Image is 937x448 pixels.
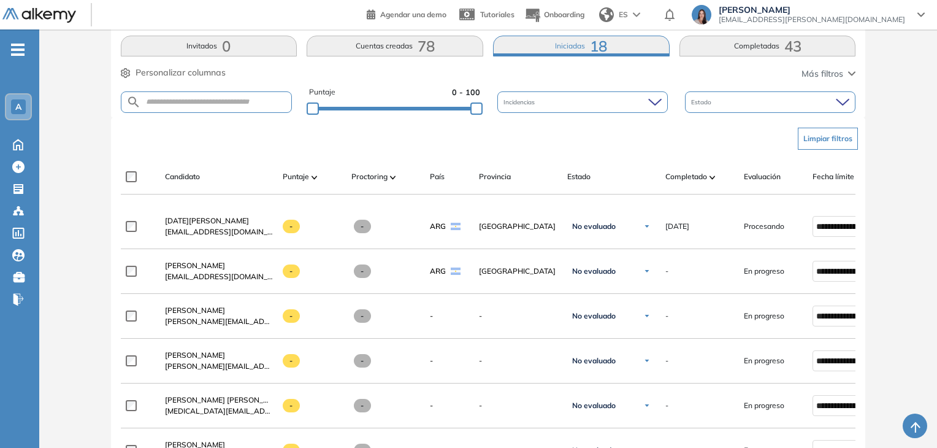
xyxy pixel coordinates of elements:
[643,223,651,230] img: Ícono de flecha
[665,355,668,366] span: -
[165,306,225,315] span: [PERSON_NAME]
[165,406,273,417] span: [MEDICAL_DATA][EMAIL_ADDRESS][DOMAIN_NAME]
[503,98,537,107] span: Incidencias
[479,171,511,182] span: Provincia
[312,176,318,179] img: [missing "en.ARROW_ALT" translation]
[567,171,591,182] span: Estado
[165,395,287,404] span: [PERSON_NAME] [PERSON_NAME]
[354,220,372,233] span: -
[685,91,855,113] div: Estado
[307,36,483,56] button: Cuentas creadas78
[665,311,668,322] span: -
[430,355,433,366] span: -
[430,221,446,232] span: ARG
[544,10,584,19] span: Onboarding
[643,312,651,320] img: Ícono de flecha
[354,265,372,278] span: -
[165,305,273,316] a: [PERSON_NAME]
[599,7,614,22] img: world
[2,8,76,23] img: Logo
[165,316,273,327] span: [PERSON_NAME][EMAIL_ADDRESS][PERSON_NAME][DOMAIN_NAME]
[813,171,854,182] span: Fecha límite
[633,12,640,17] img: arrow
[283,354,300,368] span: -
[165,395,273,406] a: [PERSON_NAME] [PERSON_NAME]
[665,400,668,411] span: -
[643,357,651,365] img: Ícono de flecha
[283,220,300,233] span: -
[665,221,689,232] span: [DATE]
[451,268,461,275] img: ARG
[665,266,668,277] span: -
[11,48,25,51] i: -
[479,221,557,232] span: [GEOGRAPHIC_DATA]
[309,87,335,98] span: Puntaje
[165,361,273,372] span: [PERSON_NAME][EMAIL_ADDRESS][DOMAIN_NAME]
[572,356,616,366] span: No evaluado
[126,95,141,110] img: SEARCH_ALT
[165,271,273,282] span: [EMAIL_ADDRESS][DOMAIN_NAME]
[744,311,784,322] span: En progreso
[479,355,557,366] span: -
[354,399,372,412] span: -
[283,309,300,323] span: -
[165,215,273,226] a: [DATE][PERSON_NAME]
[390,176,396,179] img: [missing "en.ARROW_ALT" translation]
[643,268,651,275] img: Ícono de flecha
[497,91,668,113] div: Incidencias
[351,171,388,182] span: Proctoring
[572,311,616,321] span: No evaluado
[572,401,616,411] span: No evaluado
[479,266,557,277] span: [GEOGRAPHIC_DATA]
[719,5,905,15] span: [PERSON_NAME]
[744,221,784,232] span: Procesando
[283,171,309,182] span: Puntaje
[430,311,433,322] span: -
[480,10,514,19] span: Tutoriales
[283,399,300,412] span: -
[15,102,21,112] span: A
[451,223,461,230] img: ARG
[367,6,446,21] a: Agendar una demo
[643,402,651,409] img: Ícono de flecha
[380,10,446,19] span: Agendar una demo
[719,15,905,25] span: [EMAIL_ADDRESS][PERSON_NAME][DOMAIN_NAME]
[479,311,557,322] span: -
[801,68,843,80] span: Más filtros
[493,36,670,56] button: Iniciadas18
[165,261,225,270] span: [PERSON_NAME]
[165,216,249,225] span: [DATE][PERSON_NAME]
[744,400,784,411] span: En progreso
[572,222,616,231] span: No evaluado
[136,66,226,79] span: Personalizar columnas
[430,400,433,411] span: -
[524,2,584,28] button: Onboarding
[354,354,372,368] span: -
[283,265,300,278] span: -
[165,171,200,182] span: Candidato
[121,66,226,79] button: Personalizar columnas
[430,171,445,182] span: País
[165,350,273,361] a: [PERSON_NAME]
[744,171,781,182] span: Evaluación
[744,266,784,277] span: En progreso
[354,309,372,323] span: -
[452,87,480,98] span: 0 - 100
[479,400,557,411] span: -
[801,68,855,80] button: Más filtros
[165,350,225,360] span: [PERSON_NAME]
[430,266,446,277] span: ARG
[679,36,856,56] button: Completadas43
[798,128,858,150] button: Limpiar filtros
[744,355,784,366] span: En progreso
[665,171,707,182] span: Completado
[619,9,628,20] span: ES
[165,260,273,271] a: [PERSON_NAME]
[691,98,714,107] span: Estado
[165,226,273,238] span: [EMAIL_ADDRESS][DOMAIN_NAME]
[572,266,616,276] span: No evaluado
[709,176,716,179] img: [missing "en.ARROW_ALT" translation]
[121,36,297,56] button: Invitados0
